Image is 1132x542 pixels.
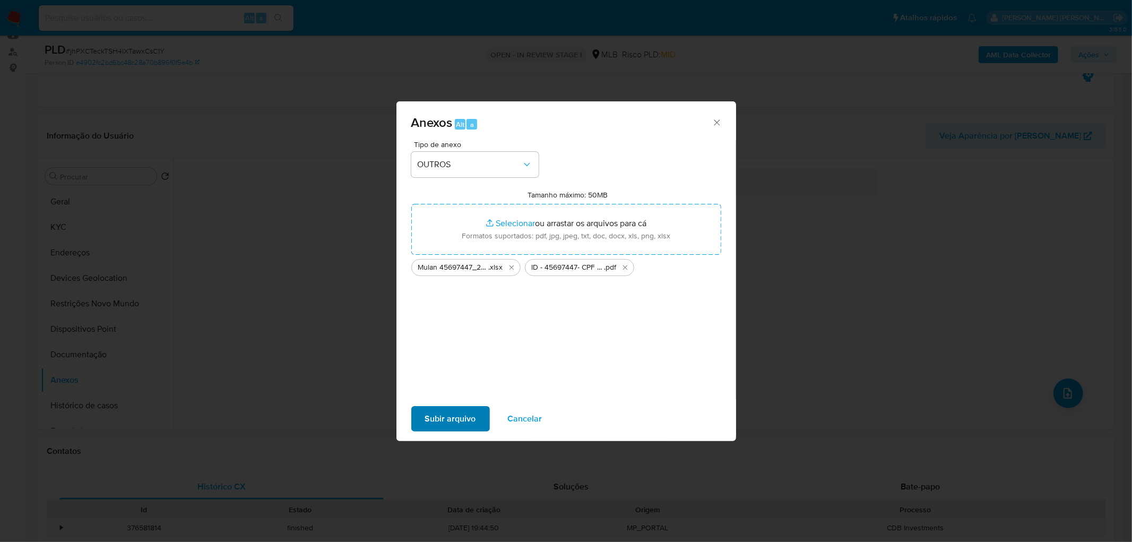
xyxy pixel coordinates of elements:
[425,407,476,431] span: Subir arquivo
[411,406,490,432] button: Subir arquivo
[411,113,453,132] span: Anexos
[532,262,604,273] span: ID - 45697447- CPF 12898050830 - ROLDNEI [PERSON_NAME] DOS [PERSON_NAME] [PERSON_NAME]
[505,261,518,274] button: Excluir Mulan 45697447_2025_08_20_08_26_29.xlsx
[418,159,522,170] span: OUTROS
[604,262,617,273] span: .pdf
[411,152,539,177] button: OUTROS
[418,262,489,273] span: Mulan 45697447_2025_08_20_08_26_29
[414,141,541,148] span: Tipo de anexo
[528,190,608,200] label: Tamanho máximo: 50MB
[411,255,721,276] ul: Arquivos selecionados
[712,117,721,127] button: Fechar
[456,119,464,130] span: Alt
[508,407,542,431] span: Cancelar
[489,262,503,273] span: .xlsx
[470,119,474,130] span: a
[619,261,632,274] button: Excluir ID - 45697447- CPF 12898050830 - ROLDNEI EDUARDO DOS REIS BAPTISTA.pdf
[494,406,556,432] button: Cancelar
